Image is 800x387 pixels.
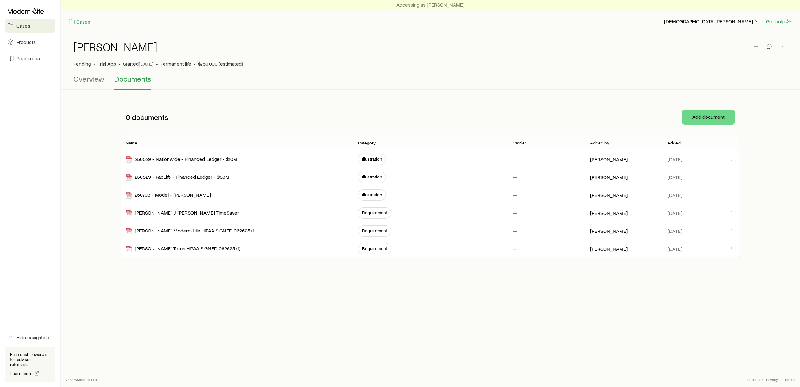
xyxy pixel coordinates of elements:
[396,2,464,8] p: Accessing as [PERSON_NAME]
[362,156,382,161] span: Illustration
[5,35,55,49] a: Products
[5,52,55,65] a: Resources
[590,246,628,252] p: [PERSON_NAME]
[362,174,382,179] span: Illustration
[126,227,255,235] div: [PERSON_NAME] Modern-Life HIPAA SIGNED 062625 (1)
[123,61,153,67] p: Started
[513,156,517,162] p: —
[590,174,628,180] p: [PERSON_NAME]
[766,377,778,382] a: Privacy
[513,210,517,216] p: —
[664,18,761,25] button: [DEMOGRAPHIC_DATA][PERSON_NAME]
[73,61,91,67] p: Pending
[10,352,50,367] p: Earn cash rewards for advisor referrals.
[126,192,211,199] div: 250703 - Model - [PERSON_NAME]
[513,228,517,234] p: —
[362,228,387,233] span: Requirement
[119,61,121,67] span: •
[668,210,682,216] span: [DATE]
[16,23,30,29] span: Cases
[68,18,90,25] a: Cases
[73,74,787,90] div: Case details tabs
[5,330,55,344] button: Hide navigation
[114,74,151,83] span: Documents
[126,140,137,145] p: Name
[664,18,760,25] p: [DEMOGRAPHIC_DATA][PERSON_NAME]
[126,245,240,253] div: [PERSON_NAME] Tellus HIPAA SIGNED 062625 (1)
[16,39,36,45] span: Products
[513,246,517,252] p: —
[590,192,628,198] p: [PERSON_NAME]
[668,246,682,252] span: [DATE]
[156,61,158,67] span: •
[358,140,376,145] p: Category
[10,371,33,376] span: Learn more
[194,61,196,67] span: •
[5,347,55,382] div: Earn cash rewards for advisor referrals.Learn more
[73,41,157,53] h1: [PERSON_NAME]
[513,192,517,198] p: —
[126,113,130,122] span: 6
[668,156,682,162] span: [DATE]
[784,377,795,382] a: Terms
[16,55,40,62] span: Resources
[66,377,97,382] p: © 2025 Modern Life
[362,192,382,197] span: Illustration
[590,210,628,216] p: [PERSON_NAME]
[668,192,682,198] span: [DATE]
[16,334,49,341] span: Hide navigation
[198,61,243,67] span: $750,000 (estimated)
[590,156,628,162] p: [PERSON_NAME]
[93,61,95,67] span: •
[362,246,387,251] span: Requirement
[762,377,764,382] span: •
[766,18,792,25] button: Get help
[513,174,517,180] p: —
[132,113,168,122] span: documents
[73,74,104,83] span: Overview
[5,19,55,33] a: Cases
[126,156,237,163] div: 250529 - Nationwide - Financed Ledger - $10M
[745,377,760,382] a: Licenses
[139,61,153,67] span: [DATE]
[590,228,628,234] p: [PERSON_NAME]
[668,174,682,180] span: [DATE]
[590,140,609,145] p: Added by
[98,61,116,67] span: Trial App
[668,228,682,234] span: [DATE]
[126,210,239,217] div: [PERSON_NAME] J [PERSON_NAME] TimeSaver
[160,61,191,67] span: Permanent life
[126,174,229,181] div: 250529 - PacLife - Financed Ledger - $30M
[682,110,735,125] button: Add document
[362,210,387,215] span: Requirement
[781,377,782,382] span: •
[668,140,681,145] p: Added
[513,140,526,145] p: Carrier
